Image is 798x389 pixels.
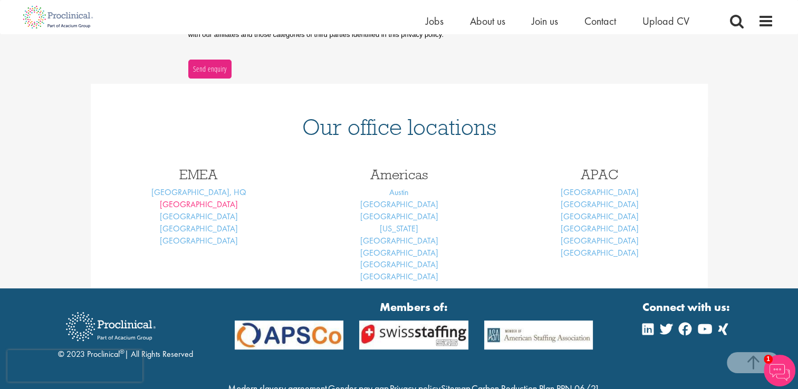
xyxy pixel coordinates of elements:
[151,187,246,198] a: [GEOGRAPHIC_DATA], HQ
[561,211,639,222] a: [GEOGRAPHIC_DATA]
[351,320,476,349] img: APSCo
[7,350,142,382] iframe: reCAPTCHA
[642,14,689,28] a: Upload CV
[360,259,438,270] a: [GEOGRAPHIC_DATA]
[360,199,438,210] a: [GEOGRAPHIC_DATA]
[561,223,639,234] a: [GEOGRAPHIC_DATA]
[426,14,444,28] a: Jobs
[389,187,409,198] a: Austin
[188,60,232,79] button: Send enquiry
[307,168,492,181] h3: Americas
[360,271,438,282] a: [GEOGRAPHIC_DATA]
[476,320,601,349] img: APSCo
[107,115,692,139] h1: Our office locations
[532,14,558,28] a: Join us
[58,304,193,361] div: © 2023 Proclinical | All Rights Reserved
[584,14,616,28] a: Contact
[764,355,773,364] span: 1
[360,247,438,258] a: [GEOGRAPHIC_DATA]
[160,235,238,246] a: [GEOGRAPHIC_DATA]
[227,320,352,349] img: APSCo
[561,199,639,210] a: [GEOGRAPHIC_DATA]
[160,223,238,234] a: [GEOGRAPHIC_DATA]
[160,199,238,210] a: [GEOGRAPHIC_DATA]
[360,235,438,246] a: [GEOGRAPHIC_DATA]
[360,211,438,222] a: [GEOGRAPHIC_DATA]
[120,347,124,356] sup: ®
[160,211,238,222] a: [GEOGRAPHIC_DATA]
[193,63,227,75] span: Send enquiry
[507,168,692,181] h3: APAC
[58,305,164,348] img: Proclinical Recruitment
[561,247,639,258] a: [GEOGRAPHIC_DATA]
[107,168,291,181] h3: EMEA
[470,14,505,28] a: About us
[380,223,418,234] a: [US_STATE]
[235,299,593,315] strong: Members of:
[642,299,732,315] strong: Connect with us:
[561,235,639,246] a: [GEOGRAPHIC_DATA]
[764,355,795,386] img: Chatbot
[561,187,639,198] a: [GEOGRAPHIC_DATA]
